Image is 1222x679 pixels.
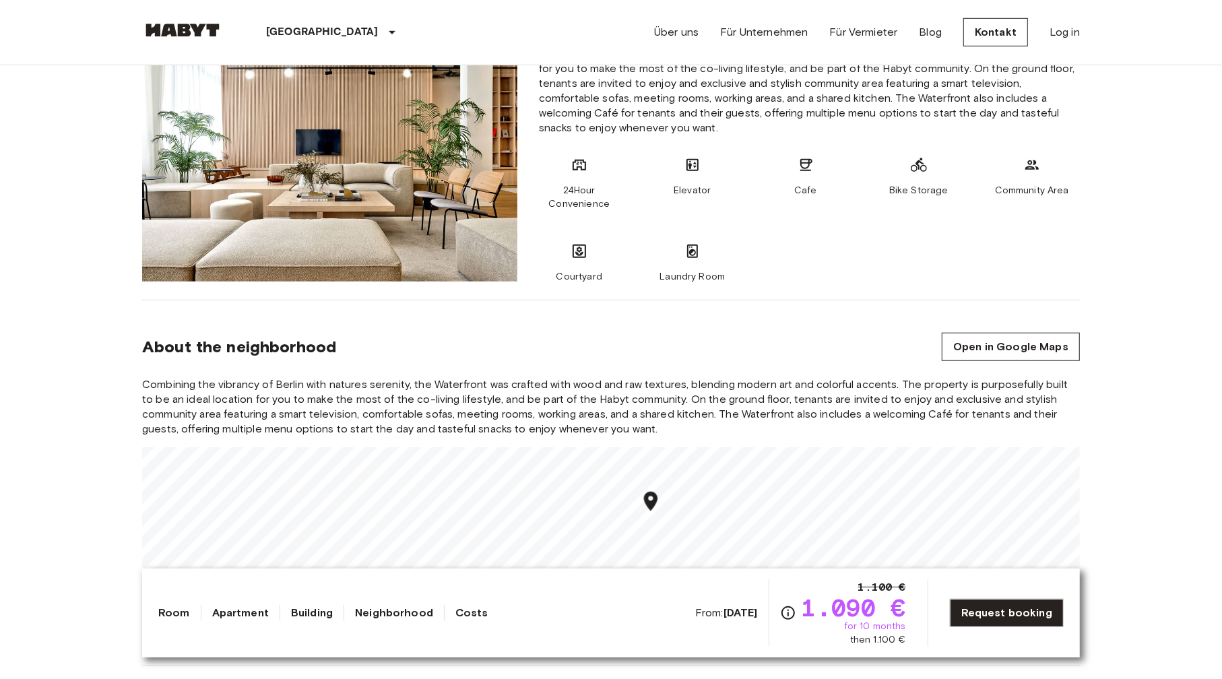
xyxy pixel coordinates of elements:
a: Über uns [654,24,699,40]
svg: Check cost overview for full price breakdown. Please note that discounts apply to new joiners onl... [780,605,796,621]
span: From: [695,606,758,620]
a: Open in Google Maps [942,333,1080,361]
span: 1.100 € [858,579,906,595]
span: Elevator [674,184,711,197]
a: Costs [455,605,488,621]
a: Für Unternehmen [720,24,808,40]
a: Building [291,605,333,621]
span: Combining the vibrancy of Berlin with natures serenity, the Waterfront was crafted with wood and ... [539,32,1080,135]
canvas: Map [142,447,1080,649]
span: 24Hour Convenience [539,184,620,211]
img: Placeholder image [142,32,517,282]
span: Cafe [794,184,817,197]
div: Map marker [639,490,663,517]
img: Habyt [142,24,223,37]
span: About the neighborhood [142,337,336,357]
span: then 1.100 € [850,633,906,647]
a: Neighborhood [355,605,433,621]
b: [DATE] [723,606,758,619]
span: for 10 months [844,620,906,633]
a: Room [158,605,190,621]
a: Kontakt [963,18,1028,46]
a: Für Vermieter [829,24,897,40]
a: Log in [1050,24,1080,40]
span: Bike Storage [889,184,948,197]
span: 1.090 € [802,595,906,620]
a: Request booking [950,599,1064,627]
span: Laundry Room [660,270,725,284]
a: Blog [919,24,942,40]
a: Apartment [212,605,269,621]
span: Combining the vibrancy of Berlin with natures serenity, the Waterfront was crafted with wood and ... [142,377,1080,437]
span: Community Area [995,184,1069,197]
p: [GEOGRAPHIC_DATA] [266,24,379,40]
span: Courtyard [556,270,602,284]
